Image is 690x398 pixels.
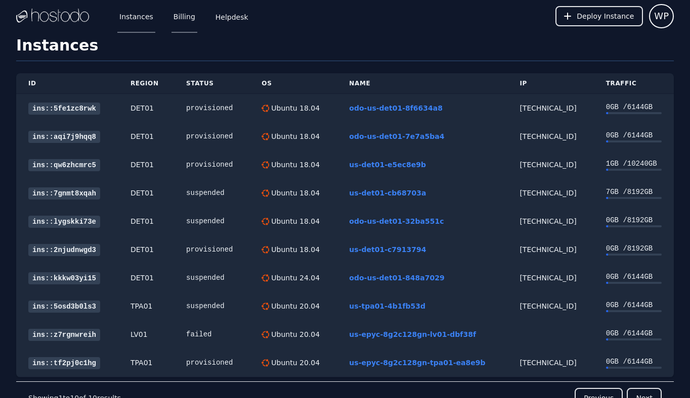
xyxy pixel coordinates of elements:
[577,11,634,21] span: Deploy Instance
[349,189,426,197] a: us-det01-cb68703a
[186,358,237,368] div: provisioned
[269,216,320,226] div: Ubuntu 18.04
[269,103,320,113] div: Ubuntu 18.04
[28,244,100,256] a: ins::2njudnwgd3
[269,358,320,368] div: Ubuntu 20.04
[262,133,269,140] img: Ubuntu 18.04
[606,159,662,169] div: 1 GB / 10240 GB
[520,160,581,170] div: [TECHNICAL_ID]
[349,132,444,140] a: odo-us-det01-7e7a5ba4
[349,274,444,282] a: odo-us-det01-848a7029
[269,131,320,141] div: Ubuntu 18.04
[131,358,162,368] div: TPA01
[269,329,320,339] div: Ubuntu 20.04
[131,301,162,311] div: TPA01
[349,330,476,338] a: us-epyc-8g2c128gn-lv01-dbf38f
[606,102,662,112] div: 0 GB / 6144 GB
[186,160,237,170] div: provisioned
[337,73,507,94] th: Name
[174,73,249,94] th: Status
[606,300,662,310] div: 0 GB / 6144 GB
[186,273,237,283] div: suspended
[131,131,162,141] div: DET01
[349,302,425,310] a: us-tpa01-4b1fb53d
[269,160,320,170] div: Ubuntu 18.04
[606,243,662,254] div: 0 GB / 8192 GB
[349,359,485,367] a: us-epyc-8g2c128gn-tpa01-ea8e9b
[186,244,237,255] div: provisioned
[606,272,662,282] div: 0 GB / 6144 GB
[131,188,162,198] div: DET01
[262,218,269,225] img: Ubuntu 18.04
[28,131,100,143] a: ins::aqi7j9hqq8
[262,274,269,282] img: Ubuntu 24.04
[520,103,581,113] div: [TECHNICAL_ID]
[606,357,662,367] div: 0 GB / 6144 GB
[349,104,443,112] a: odo-us-det01-8f6634a8
[520,358,581,368] div: [TECHNICAL_ID]
[28,329,100,341] a: ins::z7rgnwreih
[186,329,237,339] div: failed
[349,217,444,225] a: odo-us-det01-32ba551c
[28,159,100,171] a: ins::qw6zhcmrc5
[520,131,581,141] div: [TECHNICAL_ID]
[520,216,581,226] div: [TECHNICAL_ID]
[131,244,162,255] div: DET01
[28,216,100,228] a: ins::lygskki73e
[606,328,662,338] div: 0 GB / 6144 GB
[520,244,581,255] div: [TECHNICAL_ID]
[262,359,269,367] img: Ubuntu 20.04
[16,73,118,94] th: ID
[186,301,237,311] div: suspended
[131,216,162,226] div: DET01
[349,161,426,169] a: us-det01-e5ec8e9b
[186,103,237,113] div: provisioned
[594,73,674,94] th: Traffic
[349,245,426,254] a: us-det01-c7913794
[131,103,162,113] div: DET01
[262,246,269,254] img: Ubuntu 18.04
[654,9,669,23] span: WP
[262,161,269,169] img: Ubuntu 18.04
[28,301,100,313] a: ins::5osd3b0ls3
[249,73,337,94] th: OS
[28,103,100,115] a: ins::5fe1zc8rwk
[262,303,269,310] img: Ubuntu 20.04
[606,215,662,225] div: 0 GB / 8192 GB
[606,187,662,197] div: 7 GB / 8192 GB
[262,189,269,197] img: Ubuntu 18.04
[649,4,674,28] button: User menu
[520,273,581,283] div: [TECHNICAL_ID]
[262,331,269,338] img: Ubuntu 20.04
[186,216,237,226] div: suspended
[131,160,162,170] div: DET01
[269,273,320,283] div: Ubuntu 24.04
[520,188,581,198] div: [TECHNICAL_ID]
[269,301,320,311] div: Ubuntu 20.04
[16,9,89,24] img: Logo
[606,130,662,140] div: 0 GB / 6144 GB
[186,131,237,141] div: provisioned
[555,6,643,26] button: Deploy Instance
[269,188,320,198] div: Ubuntu 18.04
[507,73,593,94] th: IP
[131,329,162,339] div: LV01
[186,188,237,198] div: suspended
[28,187,100,200] a: ins::7gnmt8xqah
[28,357,100,369] a: ins::tf2pj0c1hg
[520,301,581,311] div: [TECHNICAL_ID]
[269,244,320,255] div: Ubuntu 18.04
[16,36,674,61] h1: Instances
[118,73,174,94] th: Region
[28,272,100,284] a: ins::kkkw03yi15
[131,273,162,283] div: DET01
[262,105,269,112] img: Ubuntu 18.04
